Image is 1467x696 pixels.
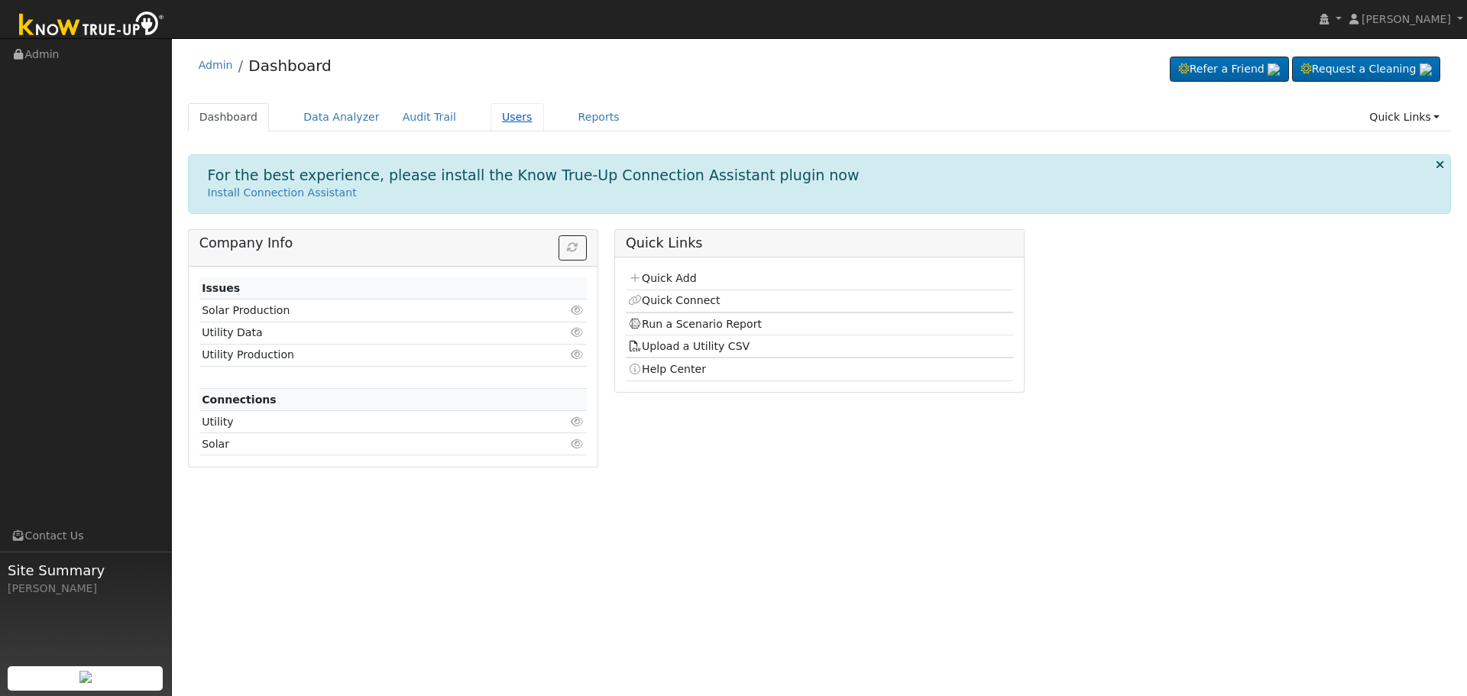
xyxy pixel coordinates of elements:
h5: Company Info [199,235,587,251]
a: Reports [567,103,631,131]
a: Upload a Utility CSV [628,340,750,352]
i: Click to view [571,349,585,360]
td: Solar Production [199,299,524,322]
a: Request a Cleaning [1292,57,1440,83]
a: Quick Add [628,272,696,284]
a: Dashboard [248,57,332,75]
i: Click to view [571,305,585,316]
a: Quick Connect [628,294,720,306]
a: Users [491,103,544,131]
img: retrieve [79,671,92,683]
h1: For the best experience, please install the Know True-Up Connection Assistant plugin now [208,167,860,184]
td: Solar [199,433,524,455]
td: Utility Production [199,344,524,366]
img: retrieve [1420,63,1432,76]
a: Admin [199,59,233,71]
div: [PERSON_NAME] [8,581,164,597]
i: Click to view [571,439,585,449]
td: Utility Data [199,322,524,344]
span: [PERSON_NAME] [1362,13,1451,25]
h5: Quick Links [626,235,1013,251]
strong: Connections [202,393,277,406]
a: Dashboard [188,103,270,131]
a: Run a Scenario Report [628,318,762,330]
strong: Issues [202,282,240,294]
span: Site Summary [8,560,164,581]
a: Data Analyzer [292,103,391,131]
a: Install Connection Assistant [208,186,357,199]
i: Click to view [571,327,585,338]
a: Quick Links [1358,103,1451,131]
i: Click to view [571,416,585,427]
a: Help Center [628,363,706,375]
img: retrieve [1268,63,1280,76]
a: Refer a Friend [1170,57,1289,83]
td: Utility [199,411,524,433]
img: Know True-Up [11,8,172,43]
a: Audit Trail [391,103,468,131]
